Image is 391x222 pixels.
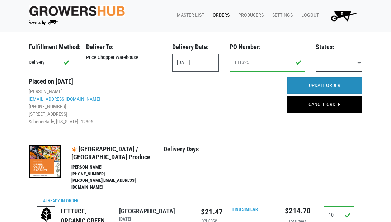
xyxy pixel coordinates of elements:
[29,96,100,102] a: [EMAIL_ADDRESS][DOMAIN_NAME]
[207,9,232,22] a: Orders
[29,110,276,118] li: [STREET_ADDRESS]
[267,9,296,22] a: Settings
[71,147,77,153] img: icon-17c1cd160ff821739f900b4391806256.png
[29,118,276,126] li: Schenectady, [US_STATE], 12306
[119,207,175,215] a: [GEOGRAPHIC_DATA]
[232,9,267,22] a: Producers
[71,164,164,171] li: [PERSON_NAME]
[171,9,207,22] a: Master List
[29,5,125,17] img: original-fc7597fdc6adbb9d0e2ae620e786d1a2.jpg
[71,177,164,191] li: [PERSON_NAME][EMAIL_ADDRESS][DOMAIN_NAME]
[232,207,258,212] a: Find Similar
[322,9,362,23] a: 0
[283,206,313,216] h5: $214.70
[71,171,164,178] li: [PHONE_NUMBER]
[172,54,219,72] input: Select Date
[81,54,167,62] div: Price Chopper Warehouse
[287,77,362,94] input: UPDATE ORDER
[29,20,58,25] img: Powered by Big Wheelbarrow
[29,88,276,95] li: [PERSON_NAME]
[172,43,219,51] h3: Delivery Date:
[29,43,75,51] h3: Fulfillment Method:
[164,145,235,153] h4: Delivery Days
[201,206,217,218] div: $21.47
[328,9,359,23] img: Cart
[29,103,276,110] li: [PHONE_NUMBER]
[29,77,276,85] h3: Placed on [DATE]
[71,145,150,161] span: [GEOGRAPHIC_DATA] / [GEOGRAPHIC_DATA] Produce
[296,9,322,22] a: Logout
[341,11,343,17] span: 0
[29,145,61,178] img: thumbnail-193ae0f64ec2a00c421216573b1a8b30.png
[86,43,161,51] h3: Deliver To:
[230,43,305,51] h3: PO Number:
[316,43,362,51] h3: Status:
[287,96,362,113] a: CANCEL ORDER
